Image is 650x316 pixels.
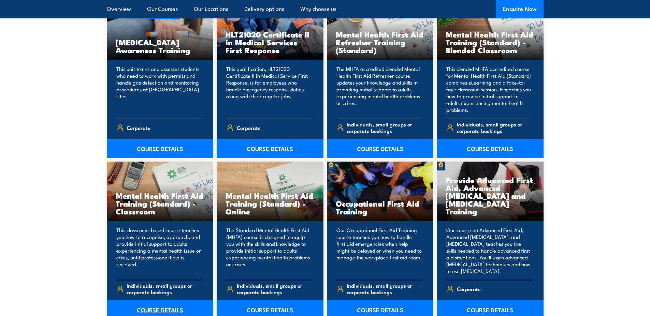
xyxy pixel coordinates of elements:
p: The MHFA accredited blended Mental Health First Aid Refresher course updates your knowledge and s... [336,65,422,113]
p: Our course on Advanced First Aid, Advanced [MEDICAL_DATA], and [MEDICAL_DATA] teaches you the ski... [446,227,532,274]
a: COURSE DETAILS [217,139,323,158]
span: Corporate [237,122,261,133]
p: This qualification, HLT21020 Certificate II in Medical Service First Response, is for employees w... [226,65,312,113]
p: Our Occupational First Aid Training course teaches you how to handle first aid emergencies when h... [336,227,422,274]
h3: Provide Advanced First Aid, Advanced [MEDICAL_DATA] and [MEDICAL_DATA] Training [446,176,535,215]
span: Corporate [457,284,481,294]
h3: Mental Health First Aid Training (Standard) - Blended Classroom [446,30,535,54]
a: COURSE DETAILS [327,139,434,158]
h3: Mental Health First Aid Training (Standard) - Classroom [116,192,205,215]
span: Individuals, small groups or corporate bookings [237,282,312,295]
p: The Standard Mental Health First Aid (MHFA) course is designed to equip you with the skills and k... [226,227,312,274]
p: This blended MHFA accredited course for Mental Health First Aid (Standard) combines eLearning and... [446,65,532,113]
span: Corporate [127,122,150,133]
a: COURSE DETAILS [107,139,214,158]
h3: Mental Health First Aid Training (Standard) - Online [226,192,315,215]
span: Individuals, small groups or corporate bookings [127,282,202,295]
a: COURSE DETAILS [437,139,544,158]
p: This unit trains and assesses students who need to work with permits and handle gas detection and... [116,65,202,113]
span: Individuals, small groups or corporate bookings [347,282,422,295]
h3: Mental Health First Aid Refresher Training (Standard) [336,30,425,54]
h3: [MEDICAL_DATA] Awareness Training [116,38,205,54]
p: This classroom-based course teaches you how to recognise, approach, and provide initial support t... [116,227,202,274]
h3: HLT21020 Certificate II in Medical Services First Response [226,30,315,54]
h3: Occupational First Aid Training [336,199,425,215]
span: Individuals, small groups or corporate bookings [347,121,422,134]
span: Individuals, small groups or corporate bookings [457,121,532,134]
